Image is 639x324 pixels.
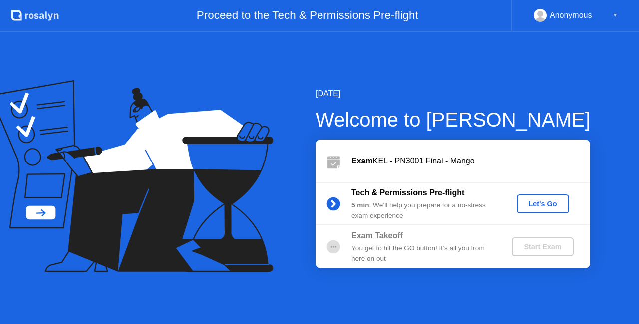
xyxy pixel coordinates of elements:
div: : We’ll help you prepare for a no-stress exam experience [351,200,495,221]
div: Let's Go [521,200,565,208]
button: Let's Go [517,194,569,213]
button: Start Exam [512,237,573,256]
div: Welcome to [PERSON_NAME] [316,105,591,135]
div: You get to hit the GO button! It’s all you from here on out [351,243,495,264]
div: [DATE] [316,88,591,100]
div: ▼ [613,9,618,22]
b: Exam [351,157,373,165]
b: Tech & Permissions Pre-flight [351,188,464,197]
div: Start Exam [516,243,569,251]
div: Anonymous [550,9,592,22]
b: Exam Takeoff [351,231,403,240]
b: 5 min [351,201,369,209]
div: KEL - PN3001 Final - Mango [351,155,590,167]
